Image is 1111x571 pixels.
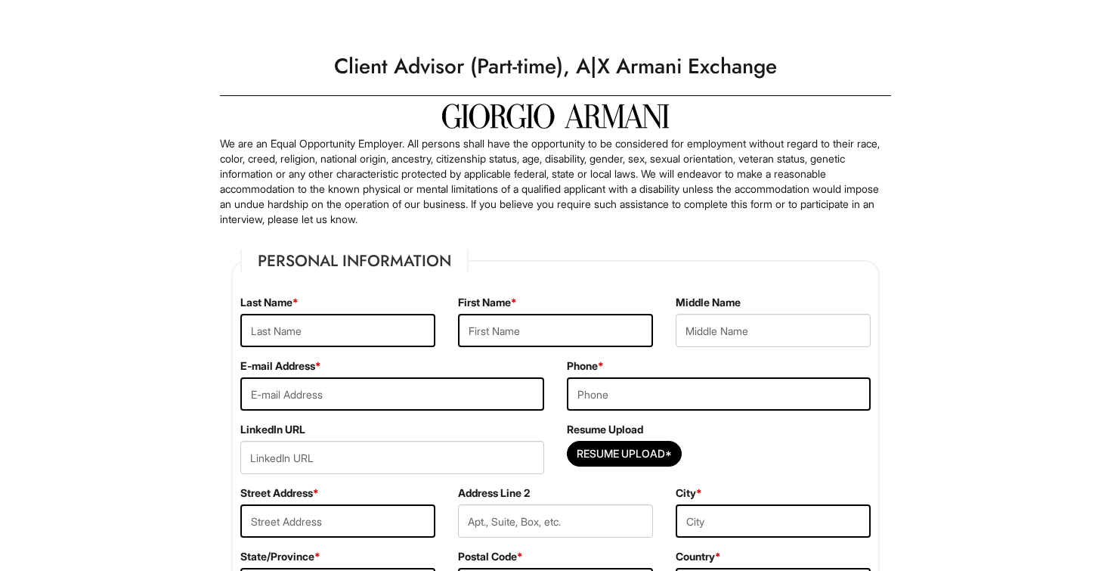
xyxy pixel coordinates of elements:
label: Country [676,549,721,564]
label: Middle Name [676,295,741,310]
label: City [676,486,702,501]
button: Resume Upload*Resume Upload* [567,441,682,467]
input: Street Address [240,504,435,538]
label: E-mail Address [240,358,321,374]
label: Street Address [240,486,319,501]
label: First Name [458,295,517,310]
input: Apt., Suite, Box, etc. [458,504,653,538]
label: Phone [567,358,604,374]
input: E-mail Address [240,377,544,411]
input: Middle Name [676,314,871,347]
input: Last Name [240,314,435,347]
input: City [676,504,871,538]
label: Postal Code [458,549,523,564]
img: Giorgio Armani [442,104,669,129]
p: We are an Equal Opportunity Employer. All persons shall have the opportunity to be considered for... [220,136,891,227]
label: Last Name [240,295,299,310]
label: LinkedIn URL [240,422,305,437]
h1: Client Advisor (Part-time), A|X Armani Exchange [212,45,899,88]
legend: Personal Information [240,250,469,272]
label: State/Province [240,549,320,564]
label: Resume Upload [567,422,643,437]
input: Phone [567,377,871,411]
label: Address Line 2 [458,486,530,501]
input: LinkedIn URL [240,441,544,474]
input: First Name [458,314,653,347]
